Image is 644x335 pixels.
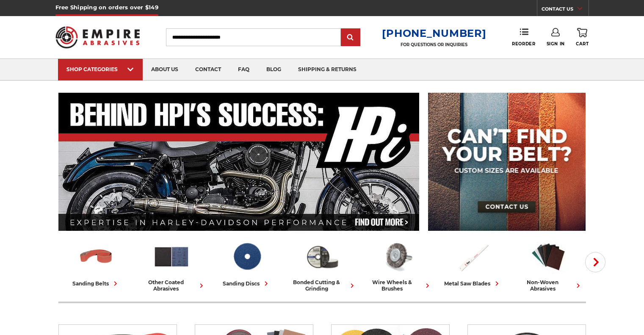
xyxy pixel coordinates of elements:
[428,93,586,231] img: promo banner for custom belts.
[576,41,589,47] span: Cart
[585,252,605,272] button: Next
[382,42,486,47] p: FOR QUESTIONS OR INQUIRIES
[439,238,507,288] a: metal saw blades
[58,93,420,231] img: Banner for an interview featuring Horsepower Inc who makes Harley performance upgrades featured o...
[530,238,567,275] img: Non-woven Abrasives
[223,279,271,288] div: sanding discs
[382,27,486,39] a: [PHONE_NUMBER]
[137,279,206,292] div: other coated abrasives
[290,59,365,80] a: shipping & returns
[213,238,281,288] a: sanding discs
[288,279,357,292] div: bonded cutting & grinding
[72,279,120,288] div: sanding belts
[137,238,206,292] a: other coated abrasives
[66,66,134,72] div: SHOP CATEGORIES
[454,238,492,275] img: Metal Saw Blades
[77,238,115,275] img: Sanding Belts
[514,279,583,292] div: non-woven abrasives
[512,41,535,47] span: Reorder
[542,4,589,16] a: CONTACT US
[304,238,341,275] img: Bonded Cutting & Grinding
[363,279,432,292] div: wire wheels & brushes
[379,238,416,275] img: Wire Wheels & Brushes
[258,59,290,80] a: blog
[143,59,187,80] a: about us
[228,238,265,275] img: Sanding Discs
[514,238,583,292] a: non-woven abrasives
[444,279,501,288] div: metal saw blades
[363,238,432,292] a: wire wheels & brushes
[187,59,229,80] a: contact
[342,29,359,46] input: Submit
[229,59,258,80] a: faq
[512,28,535,46] a: Reorder
[55,21,140,54] img: Empire Abrasives
[153,238,190,275] img: Other Coated Abrasives
[576,28,589,47] a: Cart
[547,41,565,47] span: Sign In
[288,238,357,292] a: bonded cutting & grinding
[62,238,130,288] a: sanding belts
